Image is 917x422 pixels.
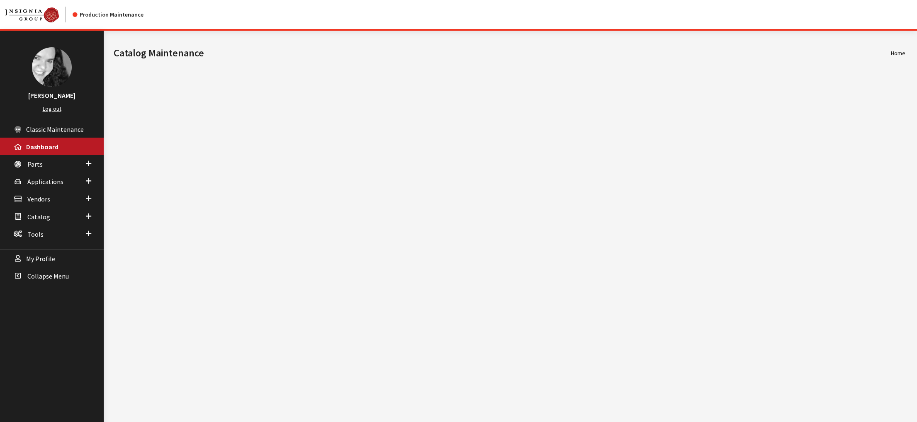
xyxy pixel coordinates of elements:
span: Collapse Menu [27,272,69,280]
img: Catalog Maintenance [5,7,59,22]
a: Insignia Group logo [5,7,73,22]
li: Home [891,49,905,58]
span: My Profile [26,255,55,263]
img: Khrystal Dorton [32,47,72,87]
span: Applications [27,177,63,186]
h1: Catalog Maintenance [114,46,891,61]
div: Production Maintenance [73,10,144,19]
span: Tools [27,230,44,238]
h3: [PERSON_NAME] [8,90,95,100]
span: Classic Maintenance [26,125,84,133]
span: Parts [27,160,43,168]
a: Log out [43,105,61,112]
span: Dashboard [26,143,58,151]
span: Vendors [27,195,50,204]
span: Catalog [27,213,50,221]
